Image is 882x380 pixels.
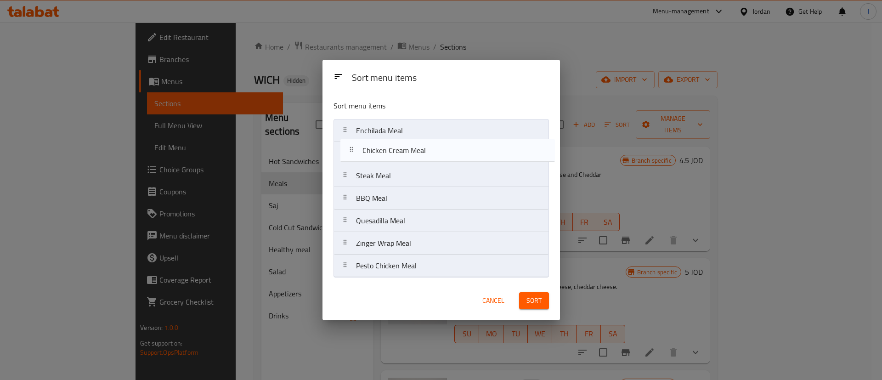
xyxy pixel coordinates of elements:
[526,295,542,306] span: Sort
[348,68,553,89] div: Sort menu items
[482,295,504,306] span: Cancel
[479,292,508,309] button: Cancel
[519,292,549,309] button: Sort
[334,100,504,112] p: Sort menu items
